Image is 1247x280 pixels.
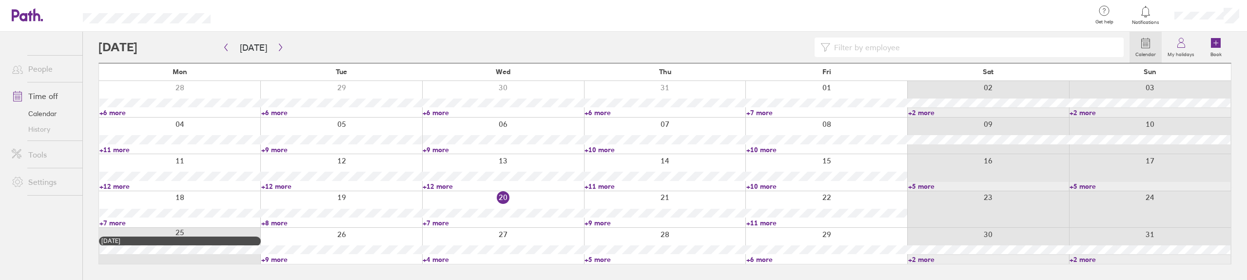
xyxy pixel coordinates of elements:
[232,40,275,56] button: [DATE]
[99,182,260,191] a: +12 more
[1130,5,1162,25] a: Notifications
[830,38,1118,57] input: Filter by employee
[908,255,1069,264] a: +2 more
[1205,49,1228,58] label: Book
[585,182,745,191] a: +11 more
[101,238,258,244] div: [DATE]
[423,255,584,264] a: +4 more
[4,59,82,79] a: People
[4,106,82,121] a: Calendar
[99,108,260,117] a: +6 more
[746,219,907,227] a: +11 more
[746,255,907,264] a: +6 more
[1130,32,1162,63] a: Calendar
[659,68,671,76] span: Thu
[908,108,1069,117] a: +2 more
[423,108,584,117] a: +6 more
[1130,49,1162,58] label: Calendar
[585,219,745,227] a: +9 more
[423,219,584,227] a: +7 more
[261,219,422,227] a: +8 more
[261,182,422,191] a: +12 more
[908,182,1069,191] a: +5 more
[1162,32,1200,63] a: My holidays
[4,86,82,106] a: Time off
[336,68,347,76] span: Tue
[1070,255,1230,264] a: +2 more
[1089,19,1120,25] span: Get help
[585,145,745,154] a: +10 more
[1070,108,1230,117] a: +2 more
[423,182,584,191] a: +12 more
[261,108,422,117] a: +6 more
[822,68,831,76] span: Fri
[1200,32,1231,63] a: Book
[983,68,994,76] span: Sat
[746,145,907,154] a: +10 more
[173,68,187,76] span: Mon
[99,145,260,154] a: +11 more
[4,145,82,164] a: Tools
[1162,49,1200,58] label: My holidays
[423,145,584,154] a: +9 more
[585,108,745,117] a: +6 more
[1130,20,1162,25] span: Notifications
[746,108,907,117] a: +7 more
[585,255,745,264] a: +5 more
[1144,68,1156,76] span: Sun
[746,182,907,191] a: +10 more
[4,121,82,137] a: History
[99,219,260,227] a: +7 more
[261,145,422,154] a: +9 more
[261,255,422,264] a: +9 more
[4,172,82,192] a: Settings
[496,68,510,76] span: Wed
[1070,182,1230,191] a: +5 more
